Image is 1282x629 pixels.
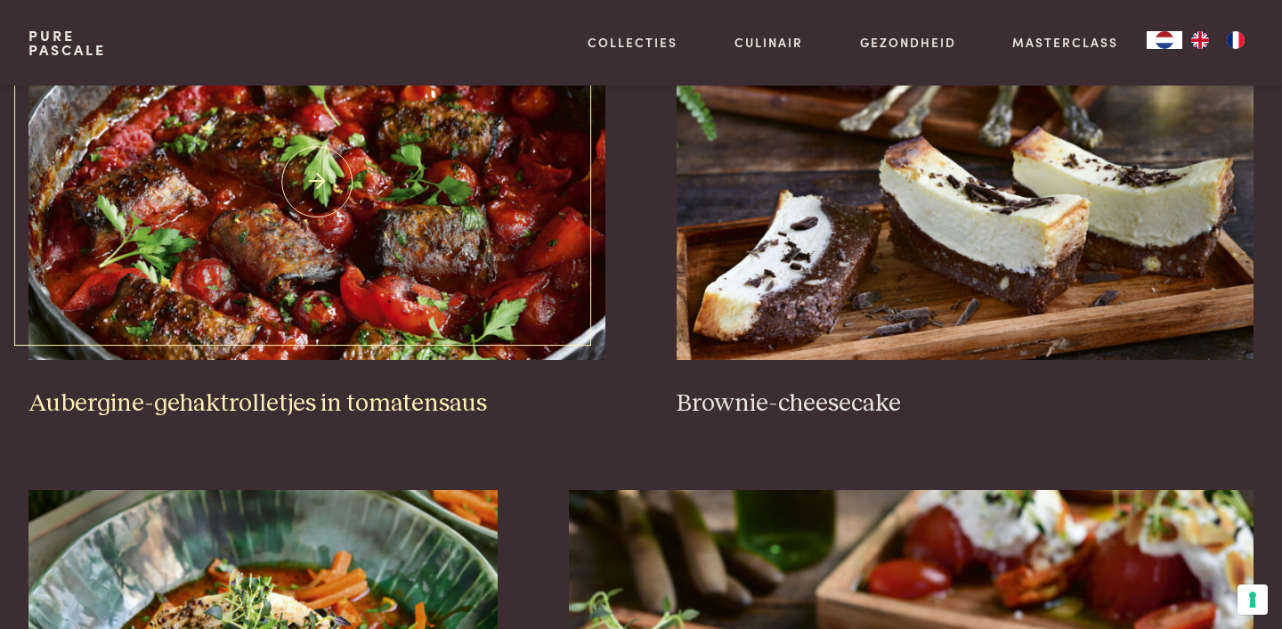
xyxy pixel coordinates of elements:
[28,29,106,57] a: PurePascale
[1182,31,1218,49] a: EN
[28,4,605,360] img: Aubergine-gehaktrolletjes in tomatensaus
[1218,31,1254,49] a: FR
[860,33,956,52] a: Gezondheid
[677,4,1254,419] a: Brownie-cheesecake Brownie-cheesecake
[1237,584,1268,615] button: Uw voorkeuren voor toestemming voor trackingtechnologieën
[28,388,605,420] h3: Aubergine-gehaktrolletjes in tomatensaus
[677,388,1254,420] h3: Brownie-cheesecake
[677,4,1254,360] img: Brownie-cheesecake
[1012,33,1118,52] a: Masterclass
[1147,31,1182,49] div: Language
[588,33,678,52] a: Collecties
[1182,31,1254,49] ul: Language list
[1147,31,1254,49] aside: Language selected: Nederlands
[734,33,803,52] a: Culinair
[1147,31,1182,49] a: NL
[28,4,605,419] a: Aubergine-gehaktrolletjes in tomatensaus Aubergine-gehaktrolletjes in tomatensaus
